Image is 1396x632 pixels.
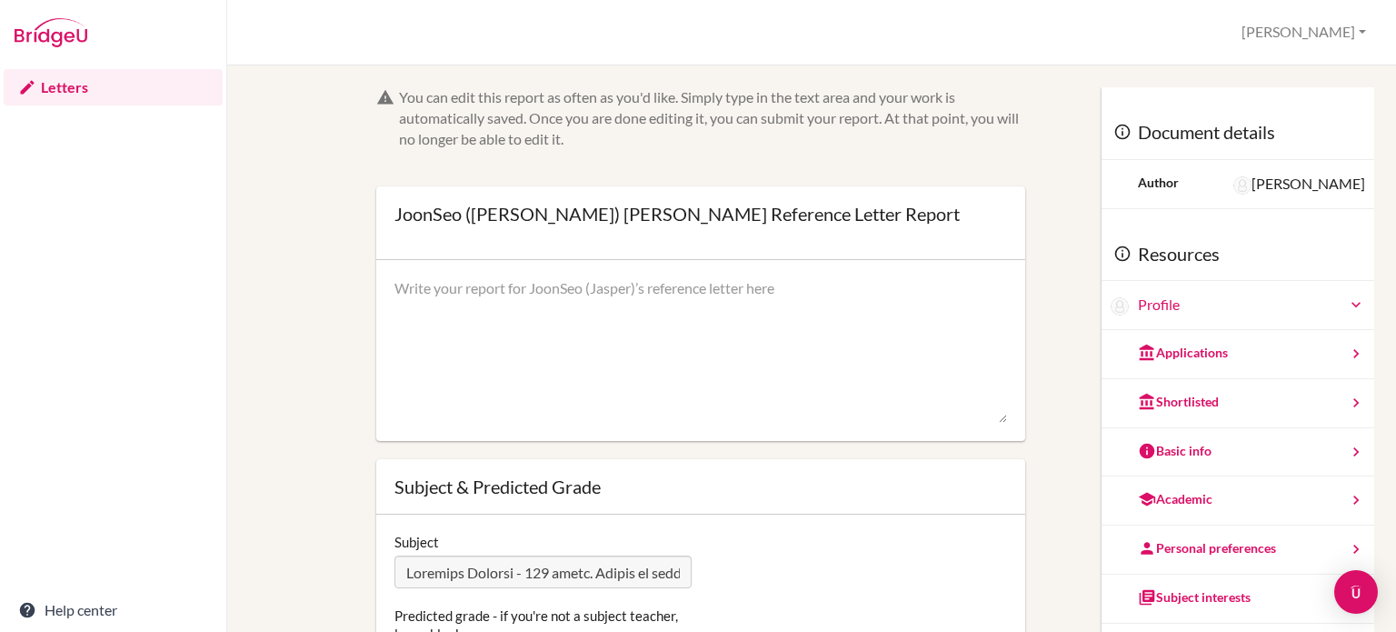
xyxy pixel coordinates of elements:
[1102,379,1374,428] a: Shortlisted
[1102,227,1374,282] div: Resources
[1138,490,1212,508] div: Academic
[1138,174,1179,192] div: Author
[1233,174,1365,195] div: [PERSON_NAME]
[1138,442,1212,460] div: Basic info
[1138,539,1276,557] div: Personal preferences
[1102,105,1374,160] div: Document details
[1102,477,1374,526] a: Academic
[1138,344,1228,362] div: Applications
[394,477,1007,496] div: Subject & Predicted Grade
[1102,526,1374,575] a: Personal preferences
[1233,176,1251,195] img: Sara Morgan
[1138,393,1219,411] div: Shortlisted
[399,87,1025,150] div: You can edit this report as often as you'd like. Simply type in the text area and your work is au...
[1102,330,1374,379] a: Applications
[1138,295,1365,316] a: Profile
[1233,15,1374,49] button: [PERSON_NAME]
[1111,297,1129,316] img: JoonSeo (Jasper) Kwon
[1138,588,1251,607] div: Subject interests
[1334,570,1378,614] div: Open Intercom Messenger
[394,205,960,223] div: JoonSeo ([PERSON_NAME]) [PERSON_NAME] Reference Letter Report
[394,533,439,551] label: Subject
[4,592,223,628] a: Help center
[4,69,223,105] a: Letters
[1102,575,1374,624] a: Subject interests
[1102,428,1374,477] a: Basic info
[15,18,87,47] img: Bridge-U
